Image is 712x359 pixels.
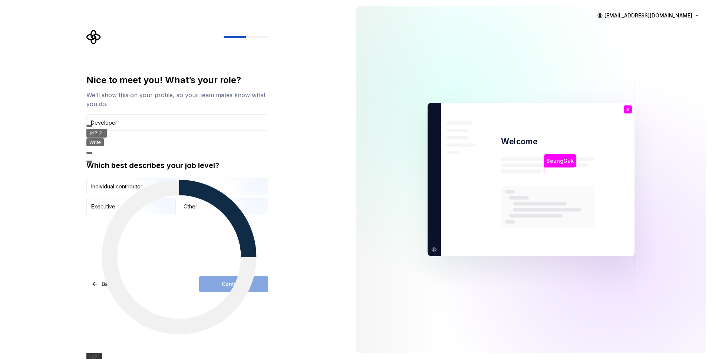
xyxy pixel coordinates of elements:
input: Job title [86,114,268,131]
p: Welcome [501,136,537,147]
div: We’ll show this on your profile, so your team mates know what you do. [86,90,268,108]
span: [EMAIL_ADDRESS][DOMAIN_NAME] [604,12,692,19]
button: [EMAIL_ADDRESS][DOMAIN_NAME] [594,9,703,22]
p: SeungGuk [546,157,574,165]
p: S [626,108,629,112]
svg: Supernova Logo [86,30,101,45]
div: Nice to meet you! What’s your role? [86,74,268,86]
